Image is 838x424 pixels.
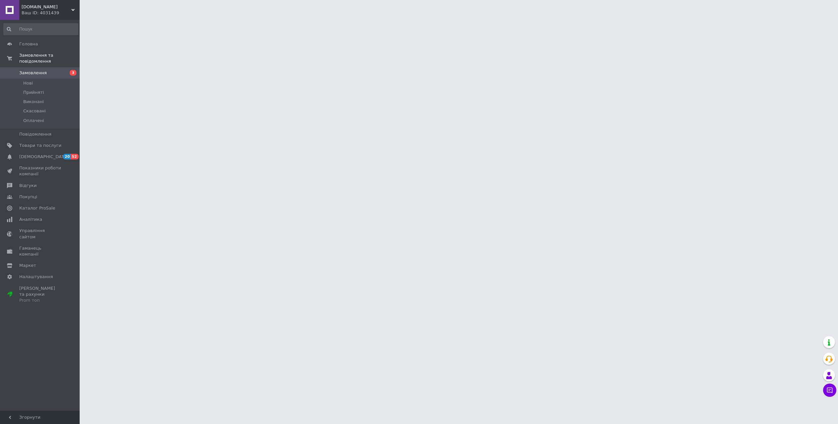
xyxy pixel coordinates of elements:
[19,143,61,149] span: Товари та послуги
[19,263,36,269] span: Маркет
[23,108,46,114] span: Скасовані
[71,154,78,159] span: 52
[19,52,80,64] span: Замовлення та повідомлення
[23,90,44,95] span: Прийняті
[23,118,44,124] span: Оплачені
[22,10,80,16] div: Ваш ID: 4031439
[23,80,33,86] span: Нові
[19,70,47,76] span: Замовлення
[19,154,68,160] span: [DEMOGRAPHIC_DATA]
[19,228,61,240] span: Управління сайтом
[19,297,61,303] div: Prom топ
[22,4,71,10] span: inc.store
[19,131,51,137] span: Повідомлення
[19,194,37,200] span: Покупці
[23,99,44,105] span: Виконані
[19,205,55,211] span: Каталог ProSale
[19,41,38,47] span: Головна
[19,165,61,177] span: Показники роботи компанії
[63,154,71,159] span: 20
[70,70,76,76] span: 3
[3,23,78,35] input: Пошук
[19,245,61,257] span: Гаманець компанії
[19,183,37,189] span: Відгуки
[19,216,42,222] span: Аналітика
[19,274,53,280] span: Налаштування
[19,285,61,304] span: [PERSON_NAME] та рахунки
[823,384,836,397] button: Чат з покупцем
